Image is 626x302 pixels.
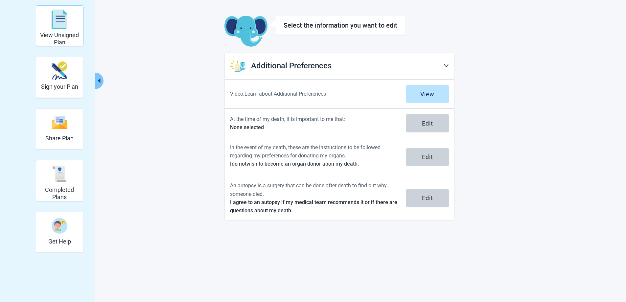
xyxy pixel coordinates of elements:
[406,189,449,207] button: Edit
[45,135,74,142] h2: Share Plan
[406,114,449,132] button: Edit
[52,166,67,182] img: svg%3e
[36,160,83,201] div: Completed Plans
[444,63,449,68] span: down
[95,73,104,89] button: Collapse menu
[422,154,433,160] div: Edit
[36,108,83,150] div: Share Plan
[52,61,67,80] img: make_plan_official-CpYJDfBD.svg
[422,195,433,201] div: Edit
[230,144,381,159] label: In the event of my death, these are the instructions to be followed regarding my preferences for ...
[52,10,67,29] img: svg%3e
[251,60,444,72] h1: Additional Preferences
[48,238,71,245] h2: Get Help
[246,161,359,167] label: wish to become an organ donor upon my death.
[36,212,83,253] div: Get Help
[36,5,83,46] div: View Unsigned Plan
[230,181,398,198] p: An autopsy is a surgery that can be done after death to find out why someone died.
[52,218,67,234] img: person-question-x68TBcxA.svg
[420,91,434,97] div: View
[39,32,81,46] h2: View Unsigned Plan
[185,16,494,221] main: Main content
[230,123,398,131] p: None selected
[230,198,398,215] p: I agree to an autopsy if my medical team recommends it or if there are questions about my death.
[230,161,232,167] label: I
[230,90,398,98] p: Video: Learn about Additional Preferences
[406,148,449,166] button: Edit
[224,16,267,47] img: Koda Elephant
[230,58,246,74] img: Step Icon
[232,161,246,167] label: do not
[52,115,67,129] img: svg%3e
[41,83,78,90] h2: Sign your Plan
[284,21,397,29] div: Select the information you want to edit
[36,57,83,98] div: Sign your Plan
[422,120,433,127] div: Edit
[230,115,398,123] p: At the time of my death, it is important to me that:
[406,85,449,103] button: View
[39,186,81,200] h2: Completed Plans
[96,78,102,84] span: caret-left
